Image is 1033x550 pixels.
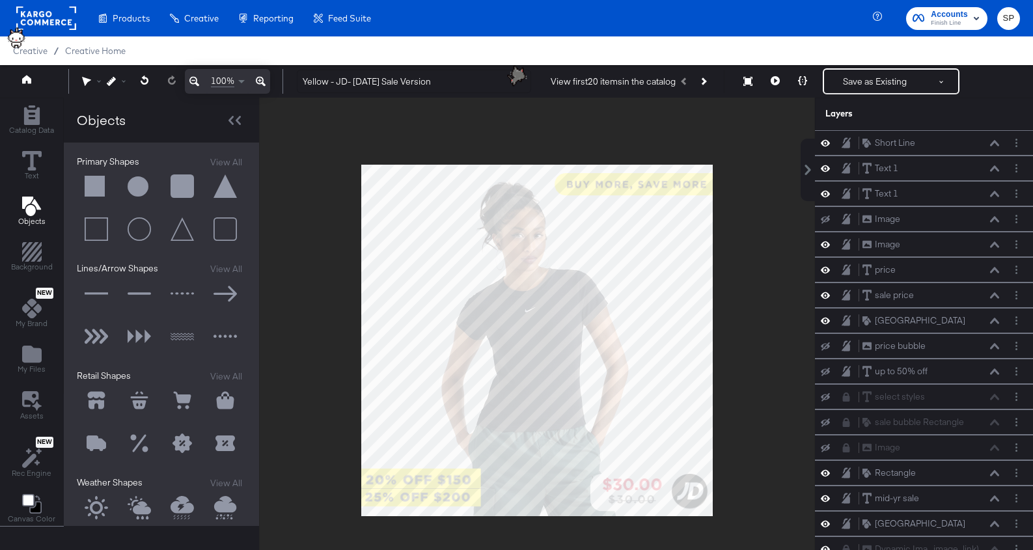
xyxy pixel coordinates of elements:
[815,486,1033,511] div: mid-yr saleLayer Options
[10,342,53,379] button: Add Files
[875,289,914,301] div: sale price
[862,364,928,378] button: up to 50% off
[253,13,294,23] span: Reporting
[875,314,965,327] div: [GEOGRAPHIC_DATA]
[1010,263,1023,277] button: Layer Options
[16,318,48,329] span: My Brand
[211,75,234,87] span: 100%
[875,467,916,479] div: Rectangle
[65,46,126,56] a: Creative Home
[11,262,53,272] span: Background
[3,240,61,277] button: Add Rectangle
[1010,339,1023,353] button: Layer Options
[931,18,968,29] span: Finish Line
[206,262,246,276] button: View All
[862,212,901,226] button: Image
[25,171,39,181] span: Text
[862,466,916,480] button: Rectangle
[1010,212,1023,226] button: Layer Options
[1010,364,1023,378] button: Layer Options
[824,70,926,93] button: Save as Existing
[815,232,1033,257] div: ImageLayer Options
[1010,415,1023,429] button: Layer Options
[862,339,926,353] button: price bubble
[77,370,131,381] span: Retail Shapes
[77,156,139,167] span: Primary Shapes
[1010,466,1023,480] button: Layer Options
[815,409,1033,435] div: sale bubble RectangleLayer Options
[862,491,920,505] button: mid-yr sale
[18,216,46,227] span: Objects
[77,262,158,274] span: Lines/Arrow Shapes
[1,102,62,139] button: Add Rectangle
[48,46,65,56] span: /
[184,13,219,23] span: Creative
[328,13,371,23] span: Feed Suite
[862,136,916,150] button: Short Line
[862,238,901,251] button: Image
[875,187,898,200] div: Text 1
[501,61,534,93] img: hyAIaxep9QQKxCqIE14rxZIDrP8RqWApUHuPyPAqMDgCjwBZ0elIQteYjAAAAAASUVORK5CYII=
[20,411,44,421] span: Assets
[8,285,55,333] button: NewMy Brand
[1010,441,1023,454] button: Layer Options
[815,359,1033,384] div: up to 50% offLayer Options
[815,257,1033,282] div: priceLayer Options
[875,264,896,276] div: price
[815,181,1033,206] div: Text 1Layer Options
[875,162,898,174] div: Text 1
[1010,187,1023,200] button: Layer Options
[862,263,896,277] button: price
[9,125,54,135] span: Catalog Data
[694,70,712,93] button: Next Product
[815,511,1033,536] div: [GEOGRAPHIC_DATA]Layer Options
[13,46,48,56] span: Creative
[1010,238,1023,251] button: Layer Options
[875,213,900,225] div: Image
[906,7,987,30] button: AccountsFinish Line
[1010,491,1023,505] button: Layer Options
[1010,390,1023,404] button: Layer Options
[77,111,126,130] div: Objects
[1010,161,1023,175] button: Layer Options
[36,438,53,447] span: New
[862,517,966,530] button: [GEOGRAPHIC_DATA]
[12,387,51,425] button: Assets
[206,370,246,383] button: View All
[18,364,46,374] span: My Files
[551,76,676,88] div: View first 20 items in the catalog
[875,137,915,149] div: Short Line
[1010,136,1023,150] button: Layer Options
[1010,288,1023,302] button: Layer Options
[77,476,143,488] span: Weather Shapes
[4,433,59,482] button: NewRec Engine
[815,206,1033,232] div: ImageLayer Options
[815,130,1033,156] div: Short LineLayer Options
[815,156,1033,181] div: Text 1Layer Options
[12,468,51,478] span: Rec Engine
[113,13,150,23] span: Products
[36,289,53,297] span: New
[862,314,966,327] button: [GEOGRAPHIC_DATA]
[815,308,1033,333] div: [GEOGRAPHIC_DATA]Layer Options
[875,365,928,378] div: up to 50% off
[997,7,1020,30] button: SP
[1002,11,1015,26] span: SP
[815,282,1033,308] div: sale priceLayer Options
[862,161,899,175] button: Text 1
[875,492,919,504] div: mid-yr sale
[825,107,958,120] div: Layers
[1010,517,1023,530] button: Layer Options
[815,460,1033,486] div: RectangleLayer Options
[875,238,900,251] div: Image
[8,514,55,524] span: Canvas Color
[815,333,1033,359] div: price bubbleLayer Options
[815,435,1033,460] div: ImageLayer Options
[1010,314,1023,327] button: Layer Options
[206,476,246,490] button: View All
[875,340,926,352] div: price bubble
[862,187,899,200] button: Text 1
[875,517,965,530] div: [GEOGRAPHIC_DATA]
[931,8,968,21] span: Accounts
